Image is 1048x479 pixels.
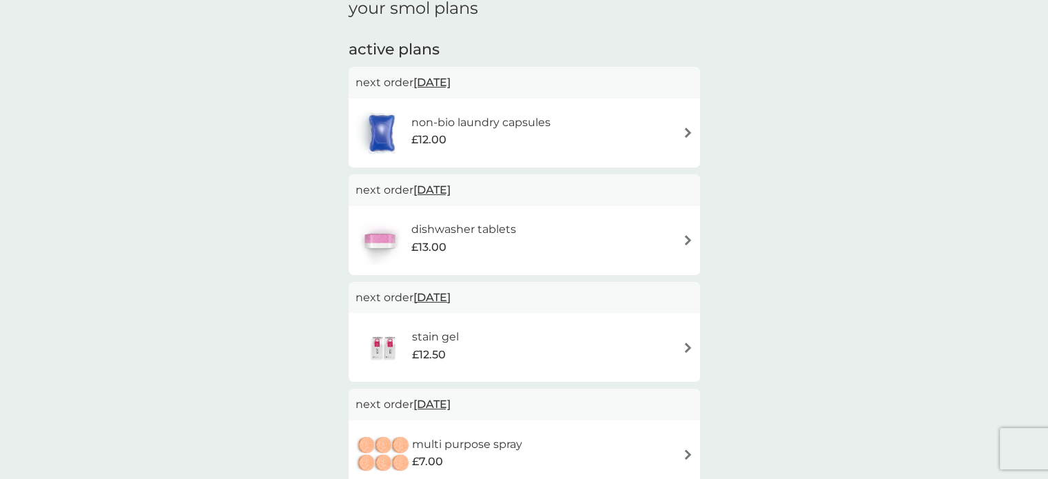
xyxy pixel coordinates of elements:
[356,323,412,371] img: stain gel
[356,74,693,92] p: next order
[413,284,451,311] span: [DATE]
[412,453,443,471] span: £7.00
[356,109,408,157] img: non-bio laundry capsules
[411,131,446,149] span: £12.00
[412,346,446,364] span: £12.50
[413,69,451,96] span: [DATE]
[356,181,693,199] p: next order
[683,343,693,353] img: arrow right
[413,391,451,418] span: [DATE]
[349,39,700,61] h2: active plans
[411,238,446,256] span: £13.00
[356,431,412,479] img: multi purpose spray
[412,436,522,453] h6: multi purpose spray
[411,221,516,238] h6: dishwasher tablets
[683,449,693,460] img: arrow right
[411,114,551,132] h6: non-bio laundry capsules
[356,289,693,307] p: next order
[683,235,693,245] img: arrow right
[356,396,693,414] p: next order
[412,328,459,346] h6: stain gel
[413,176,451,203] span: [DATE]
[683,128,693,138] img: arrow right
[356,216,404,265] img: dishwasher tablets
